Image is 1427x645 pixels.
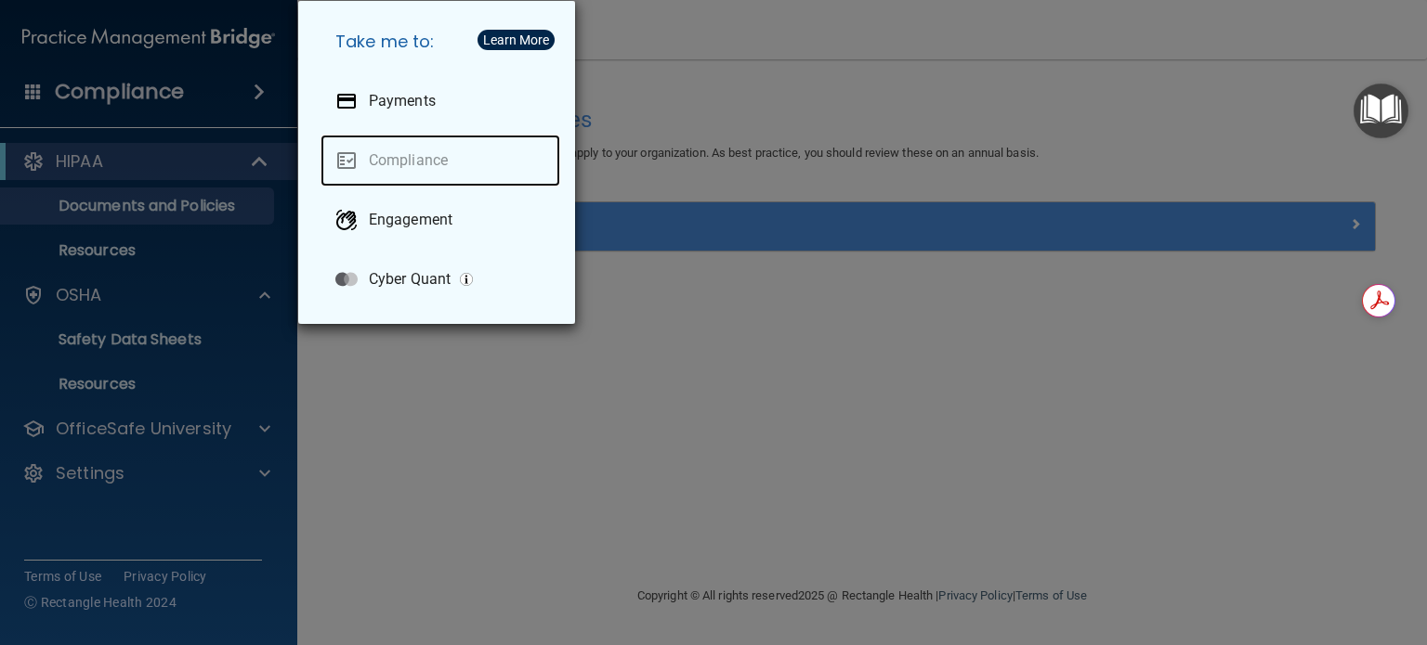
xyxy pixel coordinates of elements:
a: Payments [321,75,560,127]
button: Open Resource Center [1354,84,1408,138]
h5: Take me to: [321,16,560,68]
a: Compliance [321,135,560,187]
button: Learn More [478,30,555,50]
p: Payments [369,92,436,110]
iframe: Drift Widget Chat Controller [1106,514,1405,587]
p: Cyber Quant [369,270,451,289]
a: Cyber Quant [321,253,560,305]
p: Engagement [369,211,452,229]
a: Engagement [321,194,560,246]
div: Learn More [483,33,549,46]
